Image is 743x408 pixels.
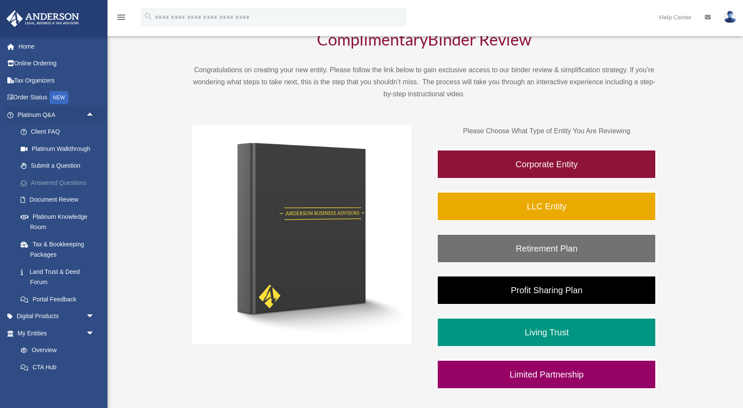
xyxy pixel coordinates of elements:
[49,91,68,104] div: NEW
[86,106,103,124] span: arrow_drop_up
[116,12,126,22] i: menu
[12,191,107,209] a: Document Review
[6,72,107,89] a: Tax Organizers
[12,263,107,291] a: Land Trust & Deed Forum
[144,12,153,21] i: search
[437,234,656,263] a: Retirement Plan
[437,150,656,179] a: Corporate Entity
[86,325,103,342] span: arrow_drop_down
[116,15,126,22] a: menu
[12,236,107,263] a: Tax & Bookkeeping Packages
[6,308,107,325] a: Digital Productsarrow_drop_down
[12,376,107,393] a: Entity Change Request
[12,157,107,175] a: Submit a Question
[437,318,656,347] a: Living Trust
[317,29,428,49] span: Complimentary
[724,11,737,23] img: User Pic
[437,276,656,305] a: Profit Sharing Plan
[6,106,107,123] a: Platinum Q&Aarrow_drop_up
[437,192,656,221] a: LLC Entity
[12,208,107,236] a: Platinum Knowledge Room
[437,360,656,389] a: Limited Partnership
[12,174,107,191] a: Answered Questions
[12,123,107,141] a: Client FAQ
[6,89,107,107] a: Order StatusNEW
[6,38,107,55] a: Home
[6,325,107,342] a: My Entitiesarrow_drop_down
[428,29,531,49] span: Binder Review
[12,342,107,359] a: Overview
[6,55,107,72] a: Online Ordering
[12,291,107,308] a: Portal Feedback
[12,140,107,157] a: Platinum Walkthrough
[192,64,657,100] p: Congratulations on creating your new entity. Please follow the link below to gain exclusive acces...
[4,10,82,27] img: Anderson Advisors Platinum Portal
[437,125,656,137] p: Please Choose What Type of Entity You Are Reviewing
[86,308,103,325] span: arrow_drop_down
[12,359,107,376] a: CTA Hub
